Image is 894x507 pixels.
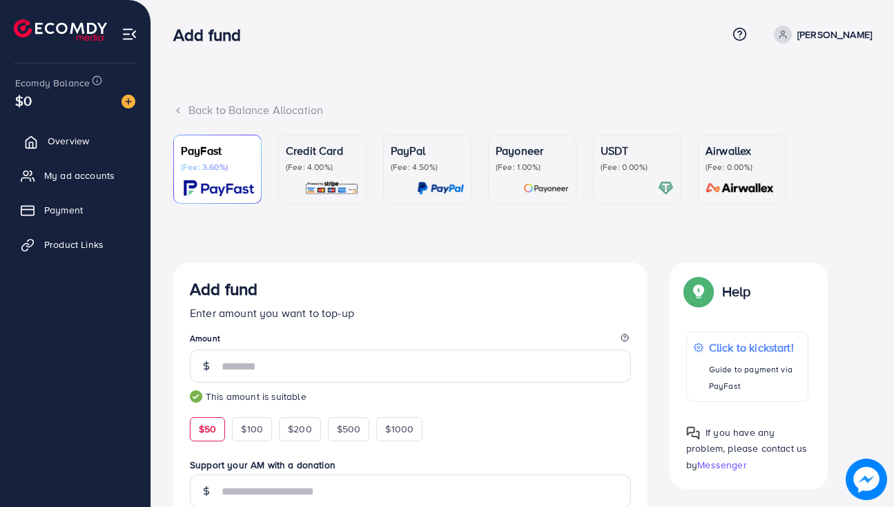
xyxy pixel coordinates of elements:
p: (Fee: 4.50%) [391,162,464,173]
p: (Fee: 4.00%) [286,162,359,173]
legend: Amount [190,332,631,350]
img: logo [14,19,107,41]
h3: Add fund [190,279,257,299]
p: (Fee: 1.00%) [496,162,569,173]
img: card [304,180,359,196]
span: $50 [199,422,216,436]
p: Enter amount you want to top-up [190,305,631,321]
p: (Fee: 3.60%) [181,162,254,173]
img: Popup guide [686,279,711,304]
img: card [658,180,674,196]
p: (Fee: 0.00%) [601,162,674,173]
h3: Add fund [173,25,252,45]
img: card [417,180,464,196]
p: Credit Card [286,142,359,159]
span: $0 [12,90,35,112]
small: This amount is suitable [190,390,631,403]
p: PayFast [181,142,254,159]
span: Product Links [44,238,104,251]
span: Overview [48,134,89,148]
img: menu [122,26,137,42]
p: [PERSON_NAME] [797,26,872,43]
span: $500 [337,422,361,436]
img: card [523,180,569,196]
p: PayPal [391,142,464,159]
a: Overview [10,127,140,155]
a: Product Links [10,231,140,258]
img: guide [190,390,202,403]
span: $200 [288,422,312,436]
span: $100 [241,422,263,436]
img: Popup guide [686,426,700,440]
p: (Fee: 0.00%) [706,162,779,173]
p: USDT [601,142,674,159]
img: card [184,180,254,196]
img: image [846,459,887,500]
label: Support your AM with a donation [190,458,631,472]
div: Back to Balance Allocation [173,102,872,118]
img: card [701,180,779,196]
a: [PERSON_NAME] [768,26,872,44]
span: If you have any problem, please contact us by [686,425,807,471]
span: Payment [44,203,83,217]
p: Guide to payment via PayFast [709,361,801,394]
span: My ad accounts [44,169,115,182]
p: Payoneer [496,142,569,159]
p: Airwallex [706,142,779,159]
a: Payment [10,196,140,224]
p: Click to kickstart! [709,339,801,356]
span: $1000 [385,422,414,436]
span: Ecomdy Balance [15,76,90,90]
p: Help [722,283,751,300]
span: Messenger [697,458,746,472]
img: image [122,95,135,108]
a: My ad accounts [10,162,140,189]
